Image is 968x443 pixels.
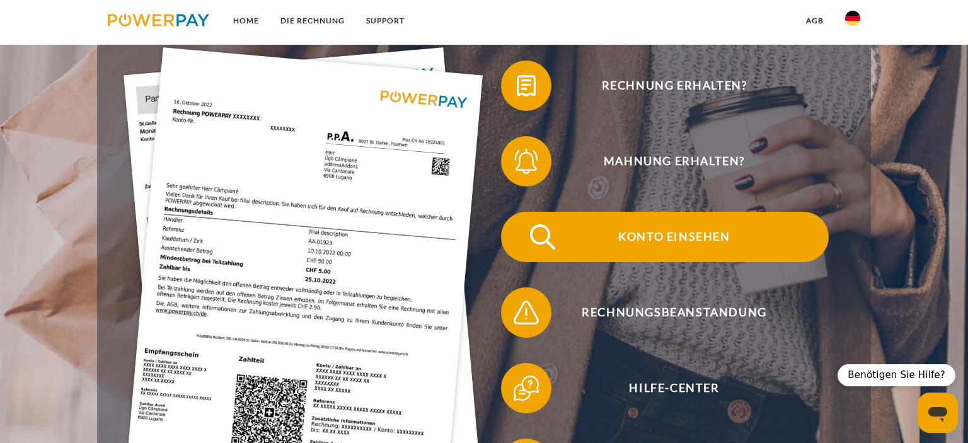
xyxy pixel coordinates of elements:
button: Rechnungsbeanstandung [501,287,829,338]
img: logo-powerpay.svg [108,14,209,26]
span: Konto einsehen [520,212,829,262]
span: Mahnung erhalten? [520,136,829,187]
button: Mahnung erhalten? [501,136,829,187]
span: Rechnungsbeanstandung [520,287,829,338]
img: qb_help.svg [510,372,542,404]
button: Konto einsehen [501,212,829,262]
span: Hilfe-Center [520,363,829,413]
img: de [845,11,860,26]
a: SUPPORT [355,9,415,32]
div: Benötigen Sie Hilfe? [838,364,955,386]
a: Home [222,9,270,32]
img: qb_search.svg [527,221,558,253]
img: qb_bill.svg [510,70,542,101]
img: qb_warning.svg [510,297,542,328]
img: qb_bell.svg [510,146,542,177]
span: Rechnung erhalten? [520,60,829,111]
button: Hilfe-Center [501,363,829,413]
a: agb [795,9,834,32]
button: Rechnung erhalten? [501,60,829,111]
a: DIE RECHNUNG [270,9,355,32]
iframe: Schaltfläche zum Öffnen des Messaging-Fensters; Konversation läuft [918,393,958,433]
